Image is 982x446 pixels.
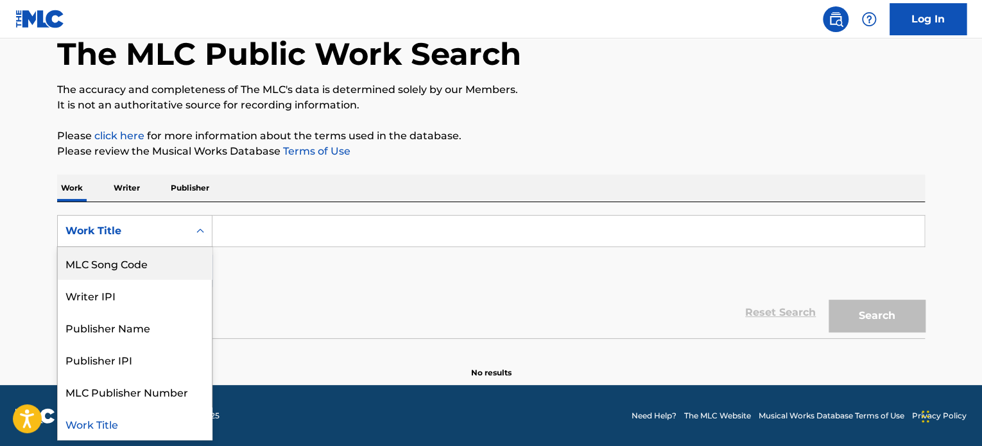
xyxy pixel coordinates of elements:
img: MLC Logo [15,10,65,28]
div: MLC Publisher Number [58,375,212,407]
a: Need Help? [632,410,676,422]
p: Please for more information about the terms used in the database. [57,128,925,144]
p: Publisher [167,175,213,202]
a: Log In [890,3,967,35]
a: Privacy Policy [912,410,967,422]
div: Help [856,6,882,32]
a: Terms of Use [280,145,350,157]
div: Work Title [65,223,181,239]
a: The MLC Website [684,410,751,422]
div: Publisher Name [58,311,212,343]
p: It is not an authoritative source for recording information. [57,98,925,113]
p: The accuracy and completeness of The MLC's data is determined solely by our Members. [57,82,925,98]
p: Please review the Musical Works Database [57,144,925,159]
a: click here [94,130,144,142]
h1: The MLC Public Work Search [57,35,521,73]
p: Work [57,175,87,202]
div: Publisher IPI [58,343,212,375]
p: No results [471,352,512,379]
a: Public Search [823,6,848,32]
img: help [861,12,877,27]
img: search [828,12,843,27]
div: MLC Song Code [58,247,212,279]
form: Search Form [57,215,925,338]
a: Musical Works Database Terms of Use [759,410,904,422]
img: logo [15,408,55,424]
p: Writer [110,175,144,202]
div: Writer IPI [58,279,212,311]
div: Work Title [58,407,212,440]
div: Drag [922,397,929,436]
iframe: Chat Widget [918,384,982,446]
